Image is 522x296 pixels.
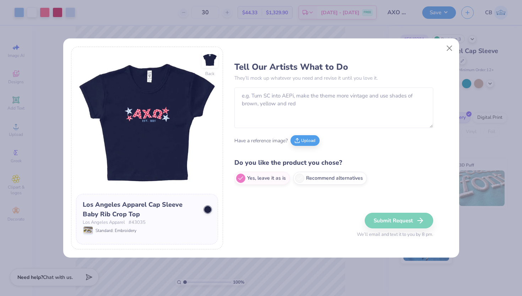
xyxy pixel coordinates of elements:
[96,227,136,234] span: Standard: Embroidery
[83,227,93,234] img: Standard: Embroidery
[205,70,214,77] div: Back
[129,219,146,226] span: # 43035
[83,219,125,226] span: Los Angeles Apparel
[357,231,433,238] span: We’ll email and text it to you by 8 pm.
[234,172,290,185] label: Yes, leave it as is
[76,52,218,194] img: Front
[290,135,320,146] button: Upload
[234,74,433,82] p: They’ll mock up whatever you need and revise it until you love it.
[293,172,367,185] label: Recommend alternatives
[83,200,199,219] div: Los Angeles Apparel Cap Sleeve Baby Rib Crop Top
[234,137,288,144] span: Have a reference image?
[234,158,433,168] h4: Do you like the product you chose?
[234,62,433,72] h3: Tell Our Artists What to Do
[442,42,456,55] button: Close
